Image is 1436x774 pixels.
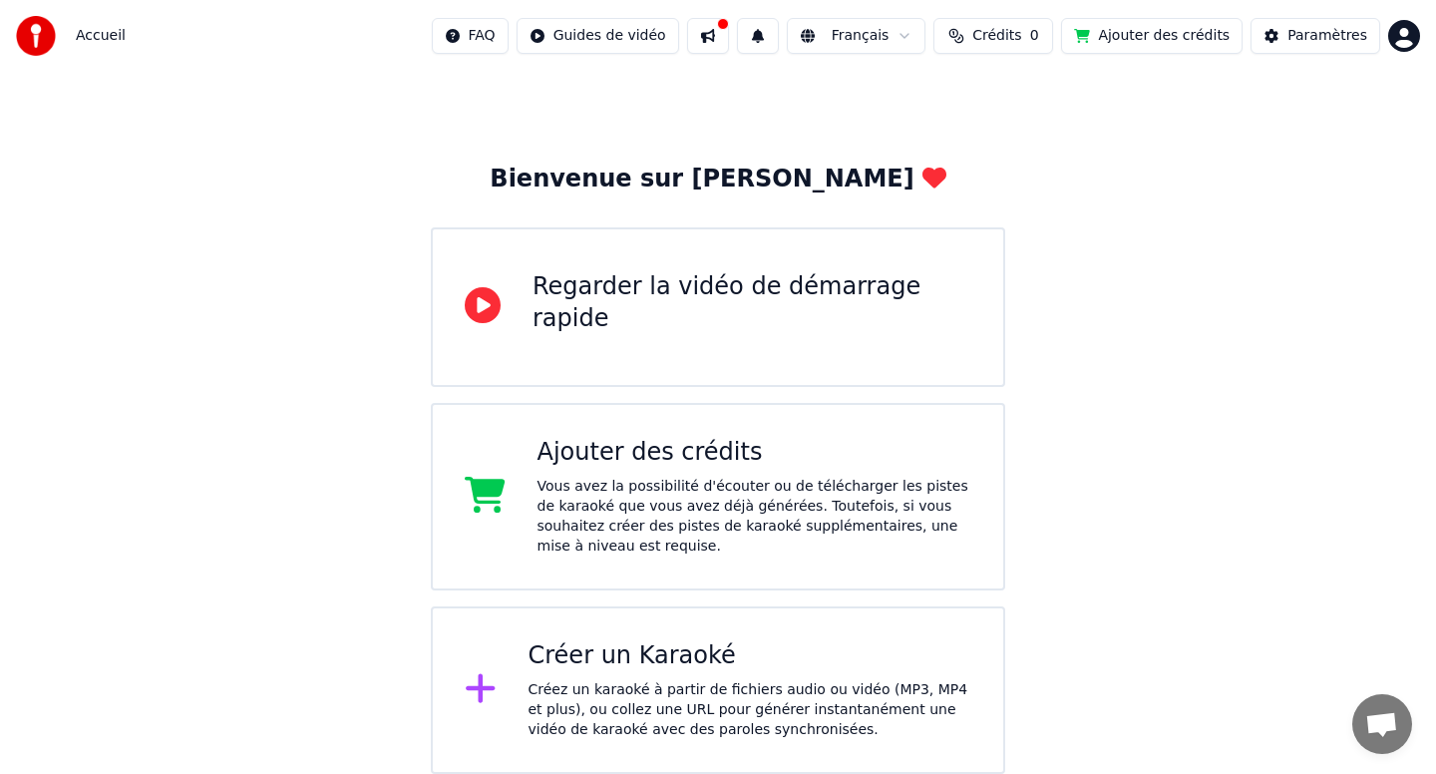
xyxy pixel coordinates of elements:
div: Paramètres [1287,26,1367,46]
img: youka [16,16,56,56]
div: Bienvenue sur [PERSON_NAME] [490,164,945,195]
nav: breadcrumb [76,26,126,46]
div: Créer un Karaoké [529,640,972,672]
button: Crédits0 [933,18,1053,54]
div: Ajouter des crédits [538,437,972,469]
button: Ajouter des crédits [1061,18,1243,54]
div: Créez un karaoké à partir de fichiers audio ou vidéo (MP3, MP4 et plus), ou collez une URL pour g... [529,680,972,740]
div: Vous avez la possibilité d'écouter ou de télécharger les pistes de karaoké que vous avez déjà gén... [538,477,972,557]
button: FAQ [432,18,509,54]
button: Paramètres [1251,18,1380,54]
div: Regarder la vidéo de démarrage rapide [533,271,971,335]
a: Ouvrir le chat [1352,694,1412,754]
span: Crédits [972,26,1021,46]
span: Accueil [76,26,126,46]
button: Guides de vidéo [517,18,679,54]
span: 0 [1030,26,1039,46]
